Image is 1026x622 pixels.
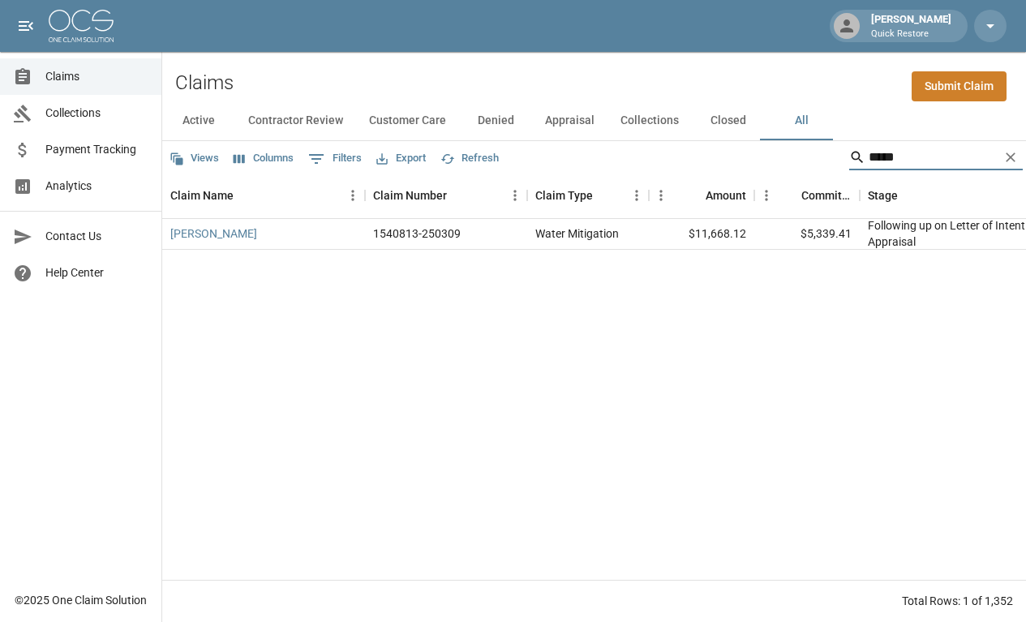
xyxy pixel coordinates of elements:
[527,173,649,218] div: Claim Type
[170,173,234,218] div: Claim Name
[535,173,593,218] div: Claim Type
[801,173,852,218] div: Committed Amount
[765,101,838,140] button: All
[304,146,366,172] button: Show filters
[45,141,148,158] span: Payment Tracking
[165,146,223,171] button: Views
[175,71,234,95] h2: Claims
[754,219,860,250] div: $5,339.41
[45,105,148,122] span: Collections
[532,101,607,140] button: Appraisal
[607,101,692,140] button: Collections
[162,101,235,140] button: Active
[235,101,356,140] button: Contractor Review
[683,184,706,207] button: Sort
[459,101,532,140] button: Denied
[447,184,470,207] button: Sort
[912,71,1007,101] a: Submit Claim
[649,183,673,208] button: Menu
[356,101,459,140] button: Customer Care
[372,146,430,171] button: Export
[868,173,898,218] div: Stage
[649,219,754,250] div: $11,668.12
[871,28,951,41] p: Quick Restore
[535,225,619,242] div: Water Mitigation
[45,68,148,85] span: Claims
[503,183,527,208] button: Menu
[902,593,1013,609] div: Total Rows: 1 of 1,352
[162,173,365,218] div: Claim Name
[436,146,503,171] button: Refresh
[10,10,42,42] button: open drawer
[373,173,447,218] div: Claim Number
[754,183,779,208] button: Menu
[365,173,527,218] div: Claim Number
[593,184,616,207] button: Sort
[234,184,256,207] button: Sort
[649,173,754,218] div: Amount
[754,173,860,218] div: Committed Amount
[692,101,765,140] button: Closed
[162,101,1026,140] div: dynamic tabs
[779,184,801,207] button: Sort
[898,184,921,207] button: Sort
[45,264,148,281] span: Help Center
[230,146,298,171] button: Select columns
[170,225,257,242] a: [PERSON_NAME]
[865,11,958,41] div: [PERSON_NAME]
[15,592,147,608] div: © 2025 One Claim Solution
[49,10,114,42] img: ocs-logo-white-transparent.png
[998,145,1023,169] button: Clear
[373,225,461,242] div: 1540813-250309
[706,173,746,218] div: Amount
[45,178,148,195] span: Analytics
[45,228,148,245] span: Contact Us
[849,144,1023,174] div: Search
[625,183,649,208] button: Menu
[341,183,365,208] button: Menu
